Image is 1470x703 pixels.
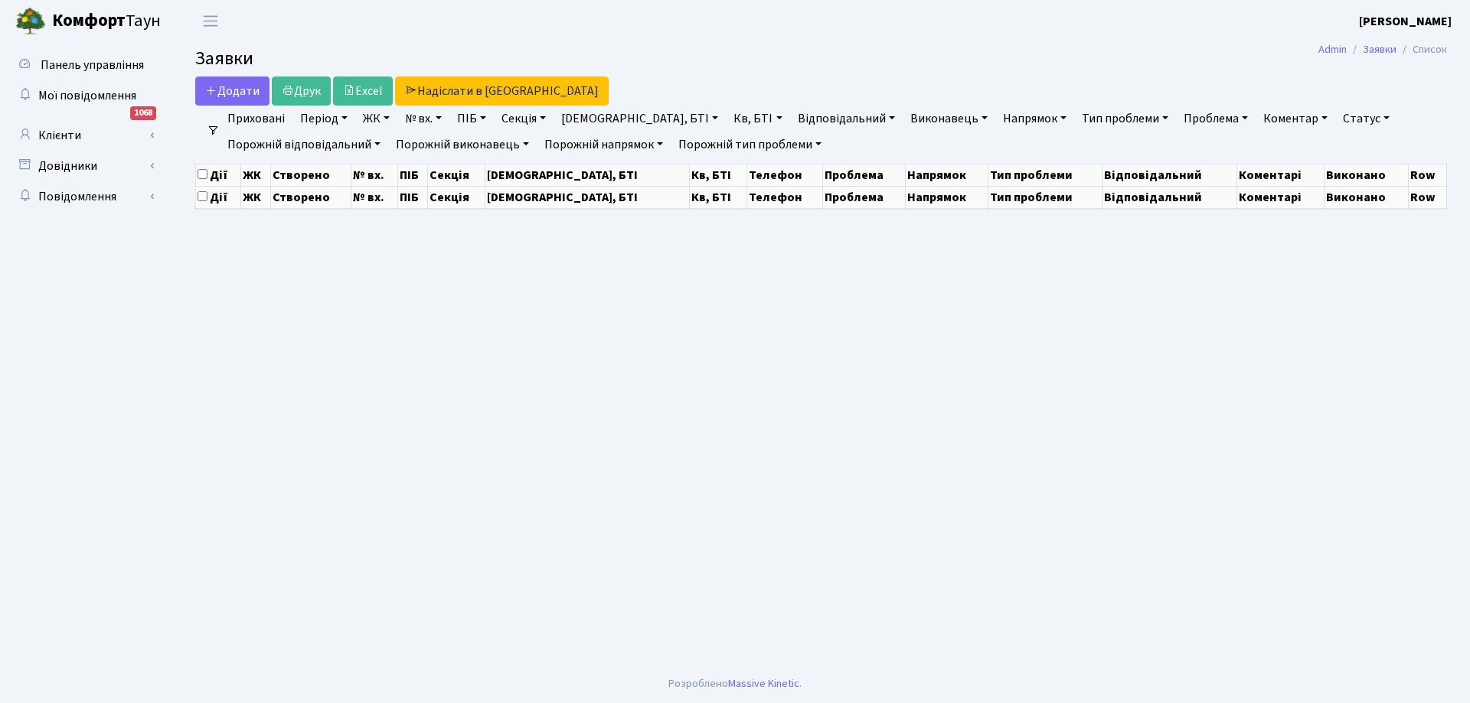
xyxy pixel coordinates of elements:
a: Admin [1318,41,1347,57]
li: Список [1396,41,1447,58]
a: Виконавець [904,106,994,132]
th: Коментарі [1236,164,1325,186]
th: ЖК [241,164,270,186]
th: Телефон [747,164,823,186]
th: Дії [196,164,241,186]
img: logo.png [15,6,46,37]
a: Коментар [1257,106,1334,132]
a: Порожній виконавець [390,132,535,158]
span: Панель управління [41,57,144,73]
th: Дії [196,186,241,208]
a: Excel [333,76,393,106]
th: Відповідальний [1102,164,1236,186]
a: Період [294,106,354,132]
th: Row [1408,164,1446,186]
span: Таун [52,8,161,34]
th: Створено [270,186,351,208]
button: Переключити навігацію [191,8,230,34]
span: Заявки [195,45,253,72]
th: Відповідальний [1102,186,1236,208]
a: Мої повідомлення1068 [8,80,161,111]
a: Порожній відповідальний [221,132,387,158]
a: Massive Kinetic [728,675,799,692]
th: Кв, БТІ [689,164,746,186]
th: Коментарі [1236,186,1325,208]
th: Виконано [1325,186,1408,208]
th: Проблема [822,164,905,186]
th: № вх. [351,164,398,186]
span: Мої повідомлення [38,87,136,104]
th: Напрямок [906,186,988,208]
th: Проблема [822,186,905,208]
a: Клієнти [8,120,161,151]
th: Row [1408,186,1446,208]
div: 1068 [130,106,156,120]
a: Проблема [1178,106,1254,132]
a: Кв, БТІ [727,106,788,132]
a: ПІБ [451,106,492,132]
th: ПІБ [397,164,428,186]
th: Напрямок [906,164,988,186]
a: Панель управління [8,50,161,80]
th: [DEMOGRAPHIC_DATA], БТІ [485,164,689,186]
a: Заявки [1363,41,1396,57]
b: [PERSON_NAME] [1359,13,1452,30]
th: Секція [428,164,485,186]
a: Надіслати в [GEOGRAPHIC_DATA] [395,76,609,106]
a: Порожній напрямок [538,132,669,158]
b: Комфорт [52,8,126,33]
a: Секція [495,106,552,132]
a: Тип проблеми [1076,106,1174,132]
th: [DEMOGRAPHIC_DATA], БТІ [485,186,689,208]
th: Тип проблеми [988,186,1102,208]
a: Статус [1337,106,1396,132]
span: Додати [205,83,260,99]
a: Повідомлення [8,181,161,212]
a: [PERSON_NAME] [1359,12,1452,31]
a: Приховані [221,106,291,132]
nav: breadcrumb [1295,34,1470,66]
th: Виконано [1325,164,1408,186]
div: Розроблено . [668,675,802,692]
th: Створено [270,164,351,186]
a: Напрямок [997,106,1073,132]
th: ЖК [241,186,270,208]
th: Кв, БТІ [689,186,746,208]
th: Телефон [747,186,823,208]
th: № вх. [351,186,398,208]
a: № вх. [399,106,448,132]
a: Довідники [8,151,161,181]
th: Секція [428,186,485,208]
a: [DEMOGRAPHIC_DATA], БТІ [555,106,724,132]
th: Тип проблеми [988,164,1102,186]
th: ПІБ [397,186,428,208]
a: Порожній тип проблеми [672,132,828,158]
a: ЖК [357,106,396,132]
a: Відповідальний [792,106,901,132]
a: Додати [195,76,269,106]
a: Друк [272,76,331,106]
